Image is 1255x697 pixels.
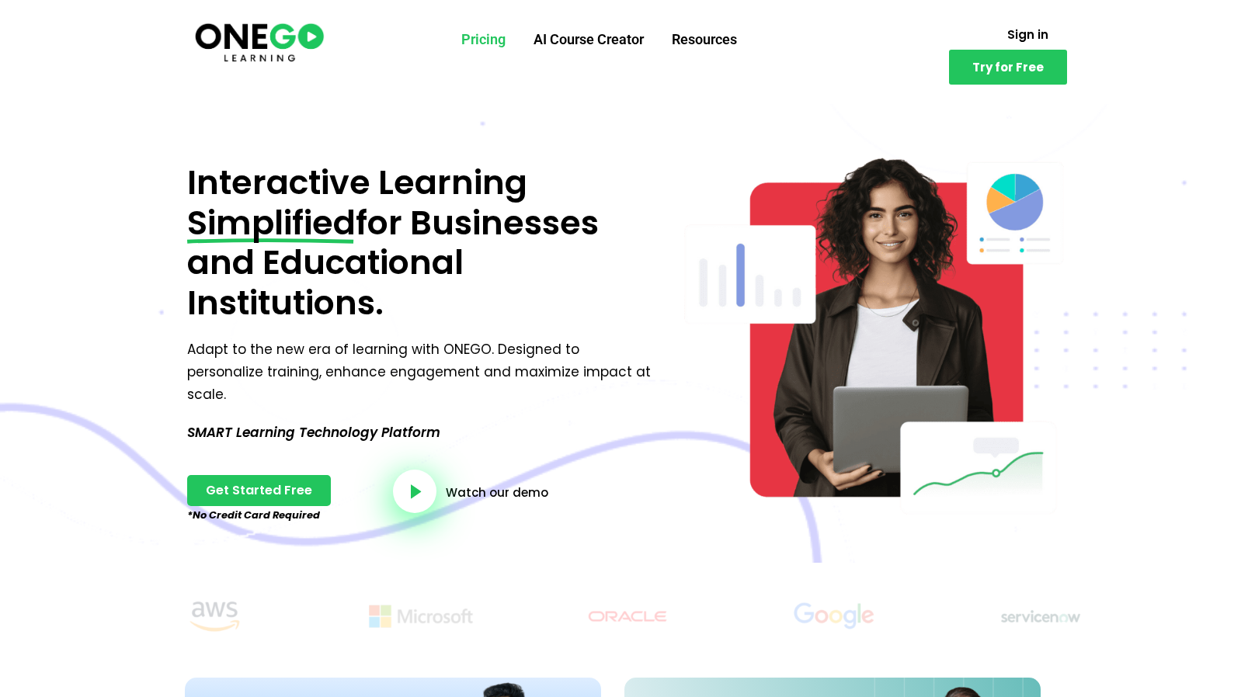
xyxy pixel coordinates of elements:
em: *No Credit Card Required [187,508,320,522]
span: for Businesses and Educational Institutions. [187,199,599,326]
a: Watch our demo [446,487,548,498]
img: Title [337,594,505,639]
img: Title [130,594,298,639]
img: Title [957,594,1125,639]
a: Resources [658,19,751,60]
a: Pricing [447,19,520,60]
span: Sign in [1007,29,1048,40]
p: Adapt to the new era of learning with ONEGO. Designed to personalize training, enhance engagement... [187,338,657,406]
a: Sign in [989,19,1067,50]
p: SMART Learning Technology Platform [187,421,657,444]
a: Get Started Free [187,475,331,506]
a: video-button [393,470,436,513]
span: Get Started Free [206,484,312,497]
img: Title [544,594,711,639]
img: Title [750,594,918,639]
span: Interactive Learning [187,159,527,206]
span: Try for Free [972,61,1044,73]
span: Simplified [187,203,356,244]
a: Try for Free [949,50,1067,85]
a: AI Course Creator [520,19,658,60]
